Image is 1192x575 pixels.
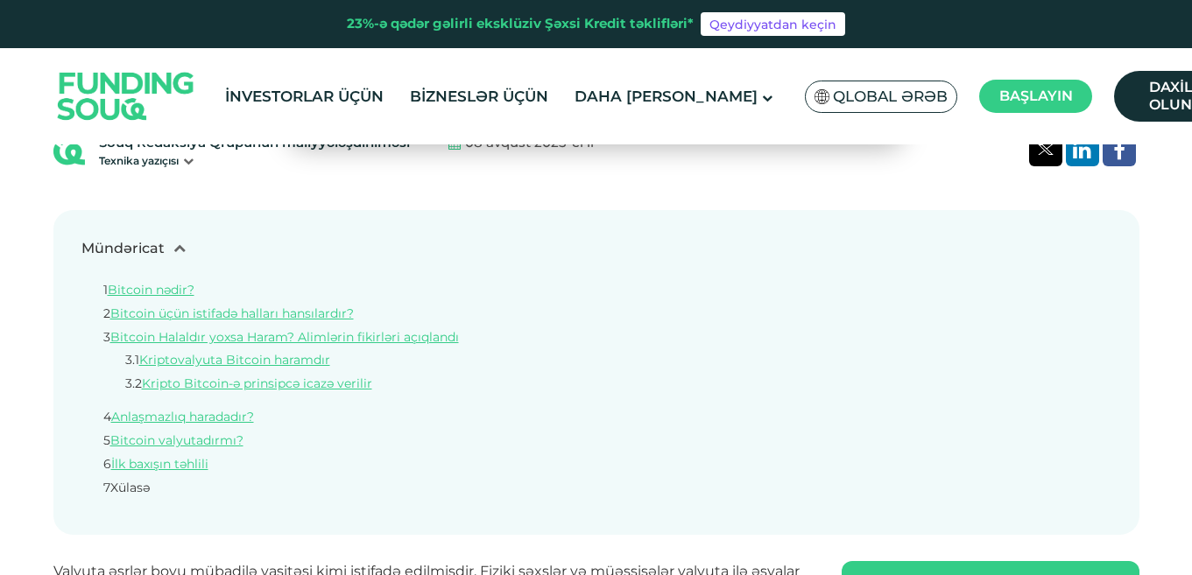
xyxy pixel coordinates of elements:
font: Daha [PERSON_NAME] [575,88,758,105]
img: SA Bayrağı [815,89,830,104]
font: 7 [103,480,110,495]
font: Mündəricat [81,240,165,256]
a: Kripto Bitcoin-ə prinsipcə icazə verilir [142,375,372,391]
font: 4 [103,409,111,424]
a: Xülasə [110,480,150,495]
font: İnvestorlar üçün [225,88,384,105]
a: Anlaşmazlıq haradadır? [111,409,254,424]
font: 5 [103,432,110,448]
a: Bitcoin üçün istifadə halları hansılardır? [110,305,354,321]
font: Qlobal Ərəb [833,88,948,105]
font: Bizneslər üçün [410,88,548,105]
img: Logo [40,52,212,140]
a: Bizneslər üçün [406,82,553,111]
font: Texnika yazıçısı [99,154,179,167]
font: 1 [103,282,108,298]
img: twitter [1038,144,1054,155]
font: 3 [103,329,110,345]
img: Bloq Müəllifi [53,136,85,167]
a: Kriptovalyuta Bitcoin haramdır [139,352,330,368]
font: Başlayın [999,88,1073,104]
font: 2 [103,305,110,321]
a: İnvestorlar üçün [221,82,388,111]
a: Qeydiyyatdan keçin [701,12,845,37]
a: İlk baxışın təhlili [111,456,208,472]
a: Bitcoin valyutadırmı? [110,432,243,448]
a: Bitcoin Halaldır yoxsa Haram? Alimlərin fikirləri açıqlandı [110,329,459,345]
a: Bitcoin nədir? [108,282,194,298]
font: 3.2 [125,375,142,391]
font: 6 [103,456,111,472]
font: 3.1 [125,352,139,368]
font: Qeydiyyatdan keçin [709,17,836,32]
font: 23%-ə qədər gəlirli eksklüziv Şəxsi Kredit təklifləri* [347,15,694,32]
